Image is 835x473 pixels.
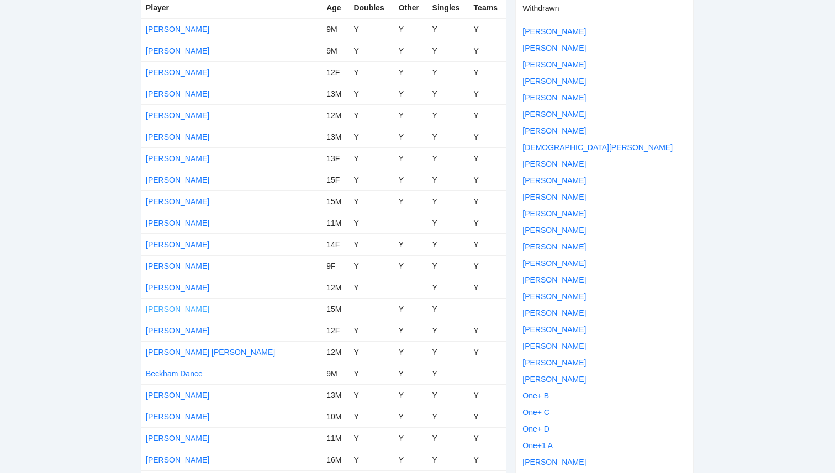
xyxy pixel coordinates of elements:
[349,83,394,104] td: Y
[469,190,507,212] td: Y
[428,233,469,255] td: Y
[322,83,349,104] td: 13M
[394,18,428,40] td: Y
[394,147,428,169] td: Y
[394,233,428,255] td: Y
[428,83,469,104] td: Y
[394,40,428,61] td: Y
[522,275,586,284] a: [PERSON_NAME]
[349,212,394,233] td: Y
[349,341,394,363] td: Y
[326,2,345,14] div: Age
[322,190,349,212] td: 15M
[394,104,428,126] td: Y
[522,259,586,268] a: [PERSON_NAME]
[322,255,349,277] td: 9F
[146,111,209,120] a: [PERSON_NAME]
[353,2,389,14] div: Doubles
[146,46,209,55] a: [PERSON_NAME]
[469,212,507,233] td: Y
[469,83,507,104] td: Y
[146,369,203,378] a: Beckham Dance
[469,147,507,169] td: Y
[522,292,586,301] a: [PERSON_NAME]
[349,320,394,341] td: Y
[146,412,209,421] a: [PERSON_NAME]
[146,176,209,184] a: [PERSON_NAME]
[349,40,394,61] td: Y
[474,2,503,14] div: Teams
[522,126,586,135] a: [PERSON_NAME]
[146,197,209,206] a: [PERSON_NAME]
[522,391,549,400] a: One+ B
[469,277,507,298] td: Y
[469,104,507,126] td: Y
[428,40,469,61] td: Y
[522,309,586,317] a: [PERSON_NAME]
[522,143,673,152] a: [DEMOGRAPHIC_DATA][PERSON_NAME]
[322,341,349,363] td: 12M
[349,190,394,212] td: Y
[428,18,469,40] td: Y
[146,240,209,249] a: [PERSON_NAME]
[146,455,209,464] a: [PERSON_NAME]
[469,449,507,470] td: Y
[146,326,209,335] a: [PERSON_NAME]
[394,83,428,104] td: Y
[522,242,586,251] a: [PERSON_NAME]
[428,255,469,277] td: Y
[394,363,428,384] td: Y
[522,458,586,466] a: [PERSON_NAME]
[146,262,209,270] a: [PERSON_NAME]
[394,255,428,277] td: Y
[394,61,428,83] td: Y
[146,434,209,443] a: [PERSON_NAME]
[146,154,209,163] a: [PERSON_NAME]
[146,219,209,227] a: [PERSON_NAME]
[146,68,209,77] a: [PERSON_NAME]
[469,320,507,341] td: Y
[432,2,465,14] div: Singles
[522,27,586,36] a: [PERSON_NAME]
[428,449,469,470] td: Y
[428,363,469,384] td: Y
[428,61,469,83] td: Y
[469,18,507,40] td: Y
[349,427,394,449] td: Y
[469,341,507,363] td: Y
[394,449,428,470] td: Y
[349,104,394,126] td: Y
[522,441,553,450] a: One+1 A
[399,2,424,14] div: Other
[322,427,349,449] td: 11M
[522,60,586,69] a: [PERSON_NAME]
[469,126,507,147] td: Y
[322,406,349,427] td: 10M
[428,104,469,126] td: Y
[322,363,349,384] td: 9M
[428,298,469,320] td: Y
[522,160,586,168] a: [PERSON_NAME]
[522,342,586,350] a: [PERSON_NAME]
[522,209,586,218] a: [PERSON_NAME]
[394,190,428,212] td: Y
[322,169,349,190] td: 15F
[322,320,349,341] td: 12F
[349,277,394,298] td: Y
[349,169,394,190] td: Y
[146,25,209,34] a: [PERSON_NAME]
[428,277,469,298] td: Y
[522,44,586,52] a: [PERSON_NAME]
[322,40,349,61] td: 9M
[522,93,586,102] a: [PERSON_NAME]
[349,384,394,406] td: Y
[522,77,586,86] a: [PERSON_NAME]
[322,126,349,147] td: 13M
[522,110,586,119] a: [PERSON_NAME]
[146,283,209,292] a: [PERSON_NAME]
[469,427,507,449] td: Y
[428,341,469,363] td: Y
[428,384,469,406] td: Y
[322,61,349,83] td: 12F
[469,61,507,83] td: Y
